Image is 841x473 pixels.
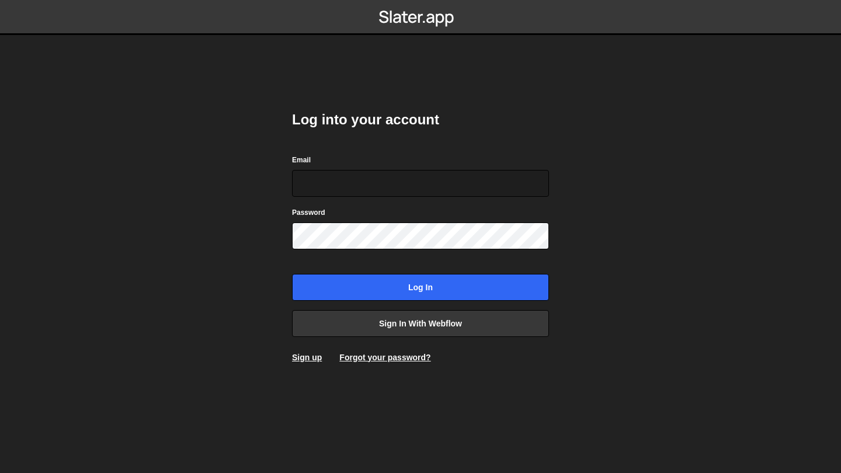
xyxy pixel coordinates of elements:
label: Password [292,207,325,218]
a: Sign up [292,353,322,362]
a: Sign in with Webflow [292,310,549,337]
a: Forgot your password? [339,353,430,362]
input: Log in [292,274,549,301]
label: Email [292,154,311,166]
h2: Log into your account [292,110,549,129]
